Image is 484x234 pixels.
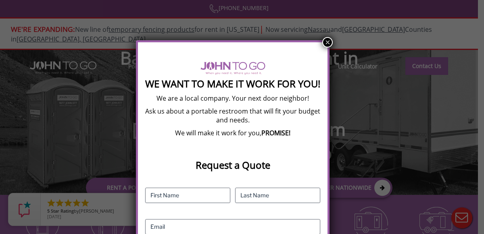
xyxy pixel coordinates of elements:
[145,188,230,203] input: First Name
[261,128,290,137] b: PROMISE!
[196,158,270,172] strong: Request a Quote
[145,77,320,90] strong: We Want To Make It Work For You!
[235,188,320,203] input: Last Name
[200,62,265,75] img: logo of viptogo
[322,37,333,48] button: Close
[145,94,320,103] p: We are a local company. Your next door neighbor!
[145,107,320,124] p: Ask us about a portable restroom that will fit your budget and needs.
[145,128,320,137] p: We will make it work for you,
